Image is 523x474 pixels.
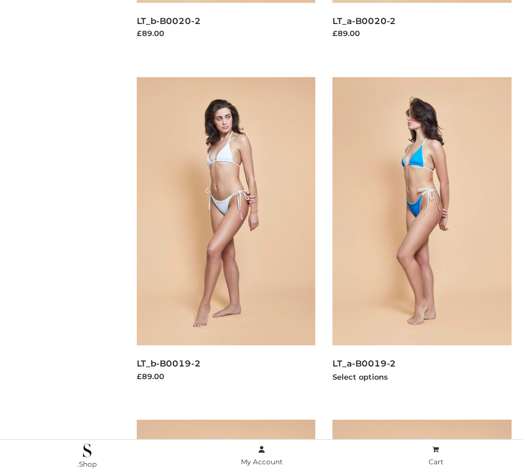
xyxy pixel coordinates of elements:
[332,372,388,381] a: Select options
[137,15,201,26] a: LT_b-B0020-2
[348,443,523,469] a: Cart
[77,460,97,468] span: .Shop
[137,358,201,369] a: LT_b-B0019-2
[83,444,92,457] img: .Shop
[241,457,283,466] span: My Account
[137,371,316,382] div: £89.00
[429,457,443,466] span: Cart
[332,15,396,26] a: LT_a-B0020-2
[175,443,349,469] a: My Account
[332,27,512,39] div: £89.00
[332,358,396,369] a: LT_a-B0019-2
[137,27,316,39] div: £89.00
